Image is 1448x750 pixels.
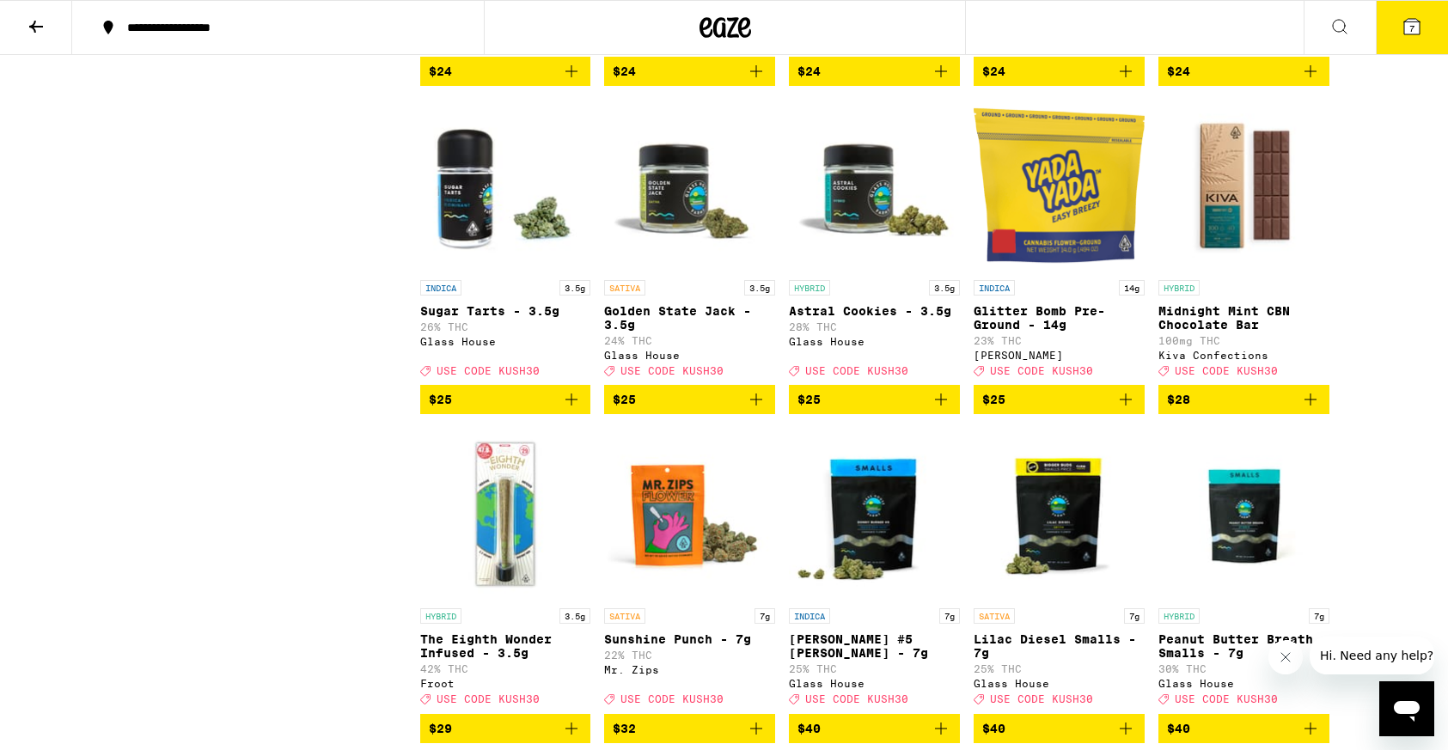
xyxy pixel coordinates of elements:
[974,678,1145,689] div: Glass House
[789,336,960,347] div: Glass House
[604,335,775,346] p: 24% THC
[604,280,645,296] p: SATIVA
[420,608,461,624] p: HYBRID
[604,664,775,675] div: Mr. Zips
[420,57,591,86] button: Add to bag
[604,428,775,713] a: Open page for Sunshine Punch - 7g from Mr. Zips
[420,385,591,414] button: Add to bag
[604,100,775,271] img: Glass House - Golden State Jack - 3.5g
[620,694,724,705] span: USE CODE KUSH30
[1268,640,1303,674] iframe: Close message
[789,100,960,271] img: Glass House - Astral Cookies - 3.5g
[1175,694,1278,705] span: USE CODE KUSH30
[1309,608,1329,624] p: 7g
[429,393,452,406] span: $25
[559,608,590,624] p: 3.5g
[437,694,540,705] span: USE CODE KUSH30
[982,393,1005,406] span: $25
[429,64,452,78] span: $24
[420,428,591,713] a: Open page for The Eighth Wonder Infused - 3.5g from Froot
[974,608,1015,624] p: SATIVA
[805,365,908,376] span: USE CODE KUSH30
[604,714,775,743] button: Add to bag
[974,57,1145,86] button: Add to bag
[789,280,830,296] p: HYBRID
[1158,385,1329,414] button: Add to bag
[974,280,1015,296] p: INDICA
[604,632,775,646] p: Sunshine Punch - 7g
[789,385,960,414] button: Add to bag
[789,321,960,332] p: 28% THC
[429,722,452,735] span: $29
[789,304,960,318] p: Astral Cookies - 3.5g
[929,280,960,296] p: 3.5g
[613,64,636,78] span: $24
[1158,428,1329,713] a: Open page for Peanut Butter Breath Smalls - 7g from Glass House
[789,714,960,743] button: Add to bag
[1158,350,1329,361] div: Kiva Confections
[1158,678,1329,689] div: Glass House
[613,393,636,406] span: $25
[437,365,540,376] span: USE CODE KUSH30
[990,365,1093,376] span: USE CODE KUSH30
[789,678,960,689] div: Glass House
[1409,23,1414,34] span: 7
[1158,714,1329,743] button: Add to bag
[755,608,775,624] p: 7g
[420,304,591,318] p: Sugar Tarts - 3.5g
[1158,428,1329,600] img: Glass House - Peanut Butter Breath Smalls - 7g
[797,722,821,735] span: $40
[1158,57,1329,86] button: Add to bag
[1310,637,1434,674] iframe: Message from company
[805,694,908,705] span: USE CODE KUSH30
[1158,304,1329,332] p: Midnight Mint CBN Chocolate Bar
[789,57,960,86] button: Add to bag
[939,608,960,624] p: 7g
[1175,365,1278,376] span: USE CODE KUSH30
[604,649,775,661] p: 22% THC
[797,64,821,78] span: $24
[1158,663,1329,674] p: 30% THC
[789,632,960,660] p: [PERSON_NAME] #5 [PERSON_NAME] - 7g
[1158,632,1329,660] p: Peanut Butter Breath Smalls - 7g
[420,714,591,743] button: Add to bag
[620,365,724,376] span: USE CODE KUSH30
[1158,335,1329,346] p: 100mg THC
[604,57,775,86] button: Add to bag
[990,694,1093,705] span: USE CODE KUSH30
[604,350,775,361] div: Glass House
[1167,722,1190,735] span: $40
[974,100,1145,385] a: Open page for Glitter Bomb Pre-Ground - 14g from Yada Yada
[420,632,591,660] p: The Eighth Wonder Infused - 3.5g
[604,100,775,385] a: Open page for Golden State Jack - 3.5g from Glass House
[1158,100,1329,385] a: Open page for Midnight Mint CBN Chocolate Bar from Kiva Confections
[974,350,1145,361] div: [PERSON_NAME]
[420,280,461,296] p: INDICA
[1158,100,1329,271] img: Kiva Confections - Midnight Mint CBN Chocolate Bar
[789,608,830,624] p: INDICA
[789,428,960,713] a: Open page for Donny Burger #5 Smalls - 7g from Glass House
[420,100,591,271] img: Glass House - Sugar Tarts - 3.5g
[604,304,775,332] p: Golden State Jack - 3.5g
[420,336,591,347] div: Glass House
[789,100,960,385] a: Open page for Astral Cookies - 3.5g from Glass House
[974,428,1145,600] img: Glass House - Lilac Diesel Smalls - 7g
[789,428,960,600] img: Glass House - Donny Burger #5 Smalls - 7g
[1119,280,1145,296] p: 14g
[1379,681,1434,736] iframe: Button to launch messaging window
[744,280,775,296] p: 3.5g
[604,385,775,414] button: Add to bag
[974,428,1145,713] a: Open page for Lilac Diesel Smalls - 7g from Glass House
[604,428,775,600] img: Mr. Zips - Sunshine Punch - 7g
[974,385,1145,414] button: Add to bag
[789,663,960,674] p: 25% THC
[604,608,645,624] p: SATIVA
[974,632,1145,660] p: Lilac Diesel Smalls - 7g
[420,428,591,600] img: Froot - The Eighth Wonder Infused - 3.5g
[1167,393,1190,406] span: $28
[420,321,591,332] p: 26% THC
[1158,608,1200,624] p: HYBRID
[974,304,1145,332] p: Glitter Bomb Pre-Ground - 14g
[1158,280,1200,296] p: HYBRID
